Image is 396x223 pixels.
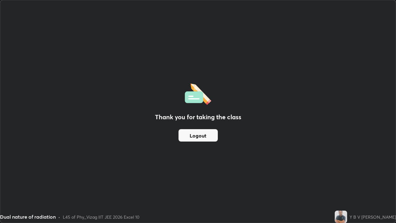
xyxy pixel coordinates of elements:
[350,214,396,220] div: Y B V [PERSON_NAME]
[58,214,60,220] div: •
[179,129,218,142] button: Logout
[335,211,347,223] img: f09b83cd05e24422a7e8873ef335b017.jpg
[155,112,241,122] h2: Thank you for taking the class
[63,214,140,220] div: L45 of Phy_Vizag IIT JEE 2026 Excel 10
[185,81,211,105] img: offlineFeedback.1438e8b3.svg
